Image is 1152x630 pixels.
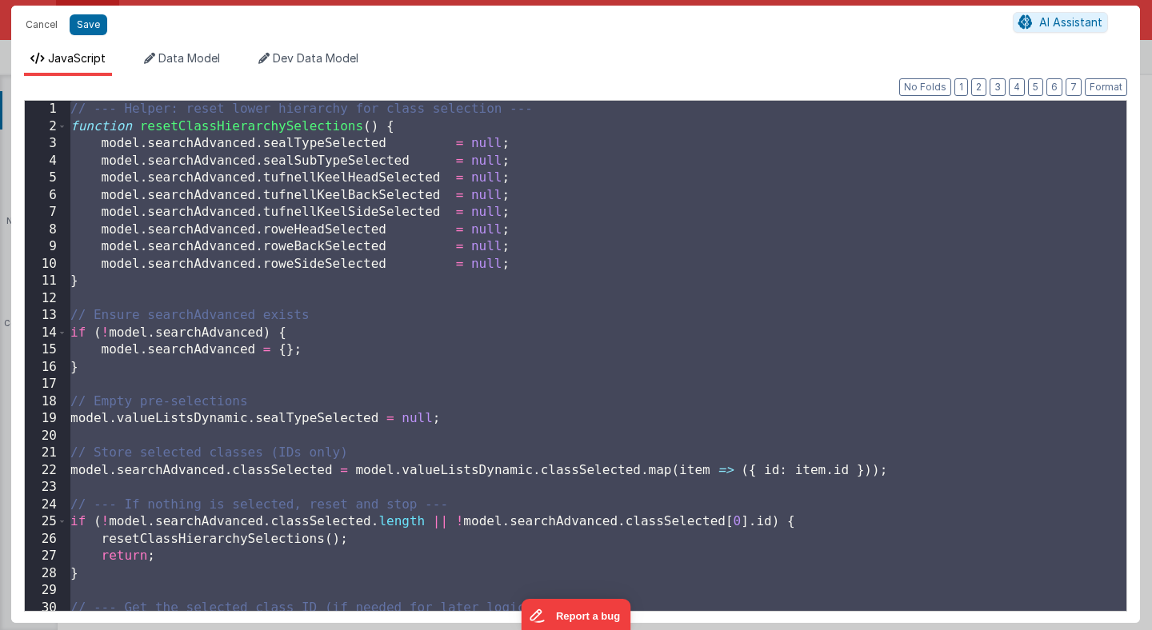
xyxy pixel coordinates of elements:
button: 2 [971,78,986,96]
div: 1 [25,101,67,118]
div: 27 [25,548,67,565]
div: 11 [25,273,67,290]
div: 5 [25,169,67,187]
span: JavaScript [48,51,106,65]
div: 25 [25,513,67,531]
span: Dev Data Model [273,51,358,65]
div: 10 [25,256,67,273]
div: 8 [25,221,67,239]
button: 1 [954,78,968,96]
div: 13 [25,307,67,325]
button: Cancel [18,14,66,36]
span: AI Assistant [1039,15,1102,29]
div: 18 [25,393,67,411]
div: 3 [25,135,67,153]
button: 5 [1028,78,1043,96]
button: No Folds [899,78,951,96]
div: 9 [25,238,67,256]
div: 4 [25,153,67,170]
div: 24 [25,496,67,514]
button: 3 [990,78,1006,96]
div: 22 [25,462,67,480]
div: 17 [25,376,67,393]
div: 19 [25,410,67,428]
button: 6 [1046,78,1062,96]
div: 21 [25,445,67,462]
div: 14 [25,325,67,342]
div: 2 [25,118,67,136]
div: 7 [25,204,67,221]
div: 28 [25,565,67,583]
div: 20 [25,428,67,445]
div: 26 [25,531,67,548]
button: 7 [1066,78,1082,96]
button: Save [70,14,107,35]
div: 30 [25,600,67,617]
div: 6 [25,187,67,205]
div: 15 [25,341,67,359]
div: 23 [25,479,67,496]
div: 16 [25,359,67,377]
span: Data Model [158,51,220,65]
button: Format [1085,78,1127,96]
div: 12 [25,290,67,308]
button: AI Assistant [1013,12,1108,33]
button: 4 [1009,78,1025,96]
div: 29 [25,582,67,600]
